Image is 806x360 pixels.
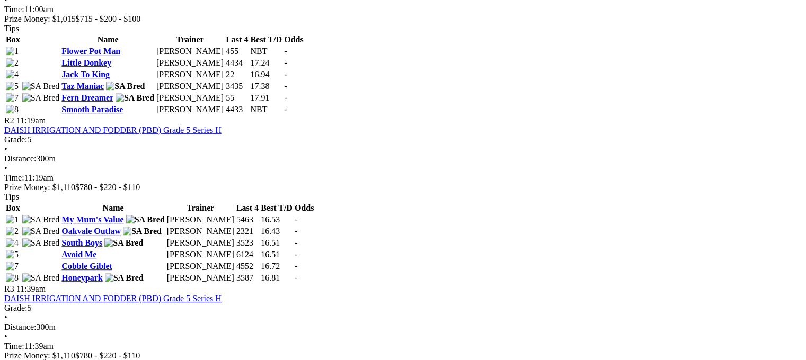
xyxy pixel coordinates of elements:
a: Little Donkey [61,58,111,67]
a: Cobble Giblet [61,262,112,271]
td: 16.94 [250,69,282,80]
a: Fern Dreamer [61,93,113,102]
img: SA Bred [22,227,60,236]
td: 16.43 [260,226,293,237]
img: 2 [6,58,19,68]
th: Last 4 [236,203,259,213]
td: 2321 [236,226,259,237]
a: Smooth Paradise [61,105,123,114]
div: 300m [4,154,802,164]
td: 4434 [225,58,249,68]
div: 11:39am [4,341,802,351]
th: Name [61,34,155,45]
td: [PERSON_NAME] [156,58,224,68]
td: 16.51 [260,249,293,260]
td: 17.24 [250,58,282,68]
img: 1 [6,47,19,56]
td: [PERSON_NAME] [156,46,224,57]
td: 3435 [225,81,249,92]
td: 16.72 [260,261,293,272]
span: $780 - $220 - $110 [75,351,140,360]
a: South Boys [61,238,102,247]
span: Grade: [4,135,28,144]
th: Last 4 [225,34,249,45]
a: Avoid Me [61,250,96,259]
td: NBT [250,46,282,57]
img: SA Bred [22,273,60,283]
td: 17.38 [250,81,282,92]
span: Time: [4,173,24,182]
span: Distance: [4,322,36,331]
a: DAISH IRRIGATION AND FODDER (PBD) Grade 5 Series H [4,294,222,303]
span: Distance: [4,154,36,163]
span: Tips [4,192,19,201]
th: Best T/D [260,203,293,213]
a: Taz Maniac [61,82,104,91]
img: 5 [6,82,19,91]
span: - [284,82,287,91]
span: 11:19am [16,116,46,125]
td: [PERSON_NAME] [156,81,224,92]
span: $780 - $220 - $110 [75,183,140,192]
span: Tips [4,24,19,33]
td: 5463 [236,214,259,225]
span: Box [6,35,20,44]
span: Box [6,203,20,212]
span: Grade: [4,303,28,312]
div: Prize Money: $1,110 [4,183,802,192]
img: SA Bred [105,273,144,283]
td: 4433 [225,104,249,115]
a: DAISH IRRIGATION AND FODDER (PBD) Grade 5 Series H [4,125,222,134]
td: [PERSON_NAME] [156,104,224,115]
span: - [284,105,287,114]
img: 7 [6,262,19,271]
span: • [4,313,7,322]
a: Flower Pot Man [61,47,120,56]
td: [PERSON_NAME] [166,238,235,248]
td: [PERSON_NAME] [166,273,235,283]
span: - [295,227,297,236]
td: [PERSON_NAME] [166,226,235,237]
td: [PERSON_NAME] [156,69,224,80]
td: 22 [225,69,249,80]
img: SA Bred [22,215,60,224]
td: 3523 [236,238,259,248]
img: SA Bred [106,82,145,91]
td: 16.53 [260,214,293,225]
th: Name [61,203,165,213]
td: [PERSON_NAME] [166,249,235,260]
img: SA Bred [22,82,60,91]
span: R2 [4,116,14,125]
span: $715 - $200 - $100 [76,14,141,23]
td: 4552 [236,261,259,272]
div: 5 [4,135,802,145]
img: 5 [6,250,19,259]
span: 11:39am [16,284,46,293]
span: - [284,93,287,102]
span: • [4,164,7,173]
a: My Mum's Value [61,215,123,224]
img: 4 [6,70,19,79]
span: - [295,238,297,247]
span: - [284,70,287,79]
span: Time: [4,5,24,14]
span: - [295,250,297,259]
td: 6124 [236,249,259,260]
td: NBT [250,104,282,115]
img: 2 [6,227,19,236]
td: [PERSON_NAME] [166,261,235,272]
span: R3 [4,284,14,293]
th: Best T/D [250,34,282,45]
div: 11:00am [4,5,802,14]
span: • [4,145,7,154]
td: 16.51 [260,238,293,248]
th: Trainer [166,203,235,213]
td: 455 [225,46,249,57]
img: SA Bred [104,238,143,248]
td: [PERSON_NAME] [166,214,235,225]
img: SA Bred [22,238,60,248]
div: 300m [4,322,802,332]
th: Odds [284,34,304,45]
img: 8 [6,105,19,114]
span: - [284,47,287,56]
